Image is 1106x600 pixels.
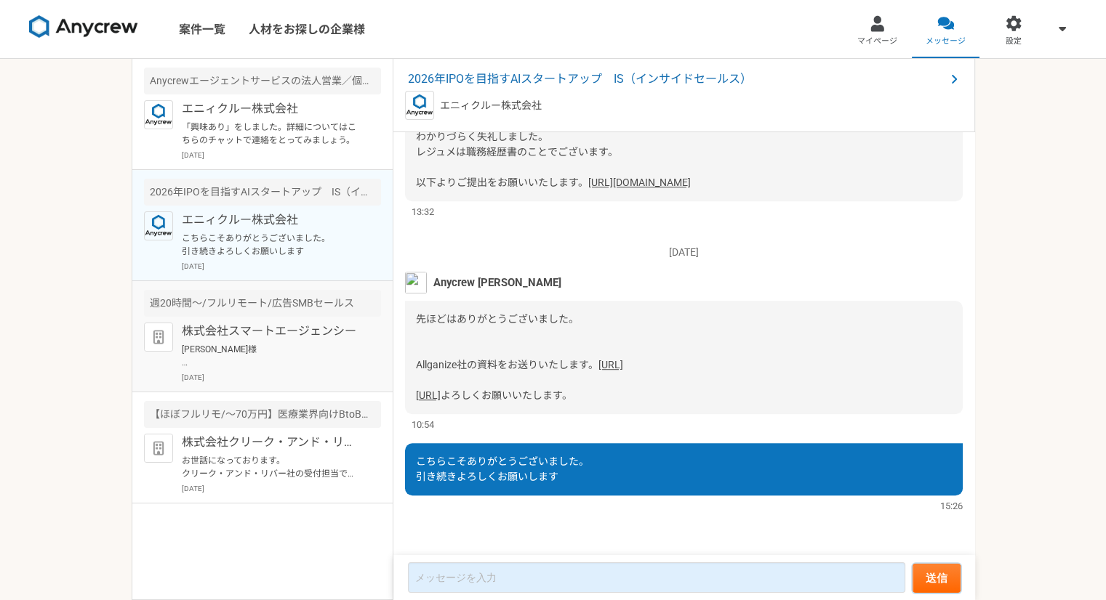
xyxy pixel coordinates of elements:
[405,272,427,293] img: %E5%90%8D%E7%A7%B0%E6%9C%AA%E8%A8%AD%E5%AE%9A%E3%81%AE%E3%83%87%E3%82%B6%E3%82%A4%E3%83%B3__3_.png
[588,177,691,188] a: [URL][DOMAIN_NAME]
[144,179,381,206] div: 2026年IPOを目指すAIスタートアップ IS（インサイドセールス）
[412,418,434,431] span: 10:54
[405,91,434,120] img: logo_text_blue_01.png
[144,211,173,240] img: logo_text_blue_01.png
[913,564,961,593] button: 送信
[416,100,639,188] span: ご面談の予約をいただきありがとうございます。 わかりづらく失礼しました。 レジュメは職務経歴書のことでございます。 以下よりご提出をお願いいたします。
[182,121,361,147] p: 「興味あり」をしました。詳細についてはこちらのチャットで連絡をとってみましょう。
[433,275,561,291] span: Anycrew [PERSON_NAME]
[440,98,542,113] p: エニィクルー株式会社
[144,323,173,352] img: default_org_logo-42cde973f59100197ec2c8e796e4974ac8490bb5b08a0eb061ff975e4574aa76.png
[926,36,966,47] span: メッセージ
[144,434,173,463] img: default_org_logo-42cde973f59100197ec2c8e796e4974ac8490bb5b08a0eb061ff975e4574aa76.png
[144,401,381,428] div: 【ほぼフルリモ/～70万円】医療業界向けBtoBマーケティングプロデューサー
[412,205,434,219] span: 13:32
[29,15,138,38] img: 8DqYSo04kwAAAAASUVORK5CYII=
[182,434,361,451] p: 株式会社クリーク・アンド・リバー社
[416,455,589,482] span: こちらこそありがとうございました。 引き続きよろしくお願いします
[182,343,361,369] p: [PERSON_NAME]様 ご回答ありがとうございます。 ぜひ一度弊社の担当と面談の機会をいただけますと幸いです。 下記のURLにて面談のご調整をよろしくお願いいたします。 [URL][DOM...
[182,483,381,494] p: [DATE]
[182,232,361,258] p: こちらこそありがとうございました。 引き続きよろしくお願いします
[182,150,381,161] p: [DATE]
[144,68,381,94] div: Anycrewエージェントサービスの法人営業／個人アドバイザー（RA・CA）
[598,359,623,370] a: [URL]
[441,389,572,401] span: よろしくお願いいたします。
[405,245,963,260] p: [DATE]
[416,313,598,370] span: 先ほどはありがとうございました。 Allganize社の資料をお送りいたします。
[182,323,361,340] p: 株式会社スマートエージェンシー
[408,70,945,88] span: 2026年IPOを目指すAIスタートアップ IS（インサイドセールス）
[144,290,381,317] div: 週20時間〜/フルリモート/広告SMBセールス
[940,499,963,513] span: 15:26
[182,211,361,229] p: エニィクルー株式会社
[182,372,381,383] p: [DATE]
[416,389,441,401] a: [URL]
[182,100,361,118] p: エニィクルー株式会社
[182,454,361,480] p: お世話になっております。 クリーク・アンド・リバー社の受付担当です。 この度は弊社案件にご興味頂き誠にありがとうございます。 お仕事のご依頼を検討するうえで詳細を確認させていただきたく、下記お送...
[1006,36,1022,47] span: 設定
[144,100,173,129] img: logo_text_blue_01.png
[857,36,897,47] span: マイページ
[182,261,381,272] p: [DATE]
